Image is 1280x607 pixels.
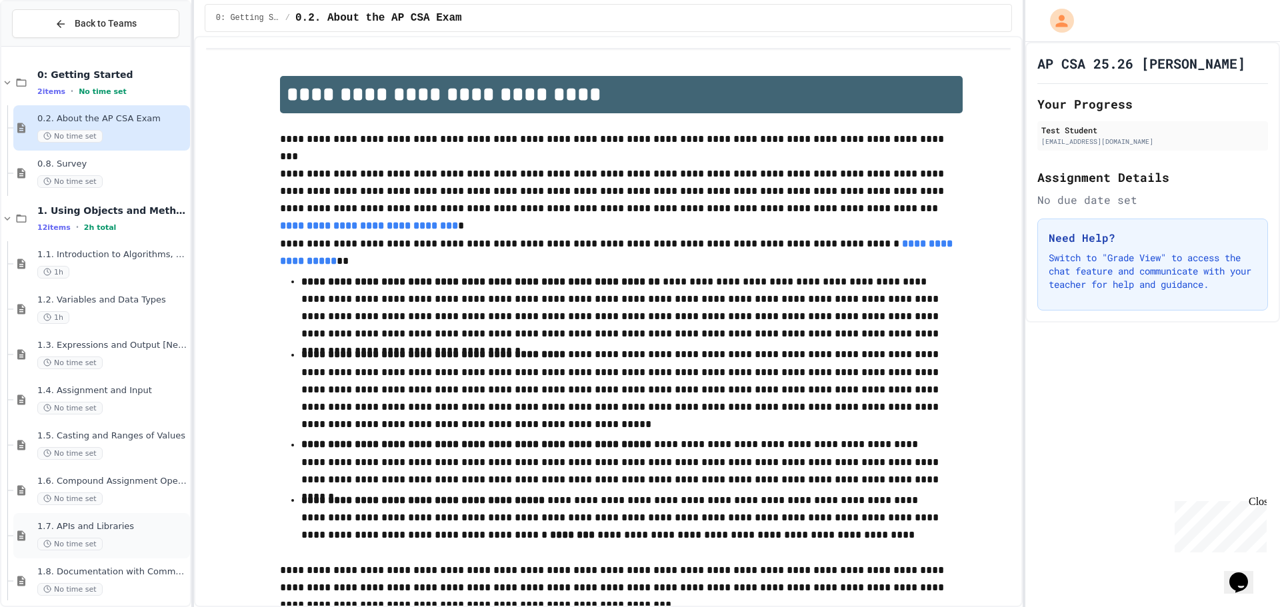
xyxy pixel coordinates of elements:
span: 1h [37,266,69,279]
span: 1.7. APIs and Libraries [37,521,187,532]
span: 1.6. Compound Assignment Operators [37,476,187,487]
span: 2h total [84,223,117,232]
span: Back to Teams [75,17,137,31]
h2: Your Progress [1037,95,1268,113]
iframe: chat widget [1224,554,1267,594]
p: Switch to "Grade View" to access the chat feature and communicate with your teacher for help and ... [1049,251,1257,291]
span: 2 items [37,87,65,96]
span: 12 items [37,223,71,232]
span: No time set [37,583,103,596]
span: No time set [37,175,103,188]
span: No time set [37,356,103,369]
span: 1h [37,311,69,324]
span: 1.8. Documentation with Comments and Preconditions [37,566,187,578]
span: 1. Using Objects and Methods [37,205,187,217]
span: 1.3. Expressions and Output [New] [37,340,187,351]
span: No time set [79,87,127,96]
span: • [76,222,79,233]
span: No time set [37,538,103,550]
div: Chat with us now!Close [5,5,92,85]
div: Test Student [1041,124,1264,136]
div: [EMAIL_ADDRESS][DOMAIN_NAME] [1041,137,1264,147]
span: 0: Getting Started [216,13,280,23]
span: • [71,86,73,97]
span: No time set [37,492,103,505]
h2: Assignment Details [1037,168,1268,187]
div: No due date set [1037,192,1268,208]
span: 0.2. About the AP CSA Exam [295,10,462,26]
h3: Need Help? [1049,230,1257,246]
span: No time set [37,402,103,414]
button: Back to Teams [12,9,179,38]
span: No time set [37,447,103,460]
iframe: chat widget [1169,496,1267,552]
span: 0.8. Survey [37,159,187,170]
span: 1.5. Casting and Ranges of Values [37,430,187,442]
span: 1.4. Assignment and Input [37,385,187,396]
span: No time set [37,130,103,143]
span: 1.2. Variables and Data Types [37,295,187,306]
span: 1.1. Introduction to Algorithms, Programming, and Compilers [37,249,187,261]
h1: AP CSA 25.26 [PERSON_NAME] [1037,54,1245,73]
span: 0.2. About the AP CSA Exam [37,113,187,125]
span: 0: Getting Started [37,69,187,81]
span: / [285,13,290,23]
div: My Account [1036,5,1077,36]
